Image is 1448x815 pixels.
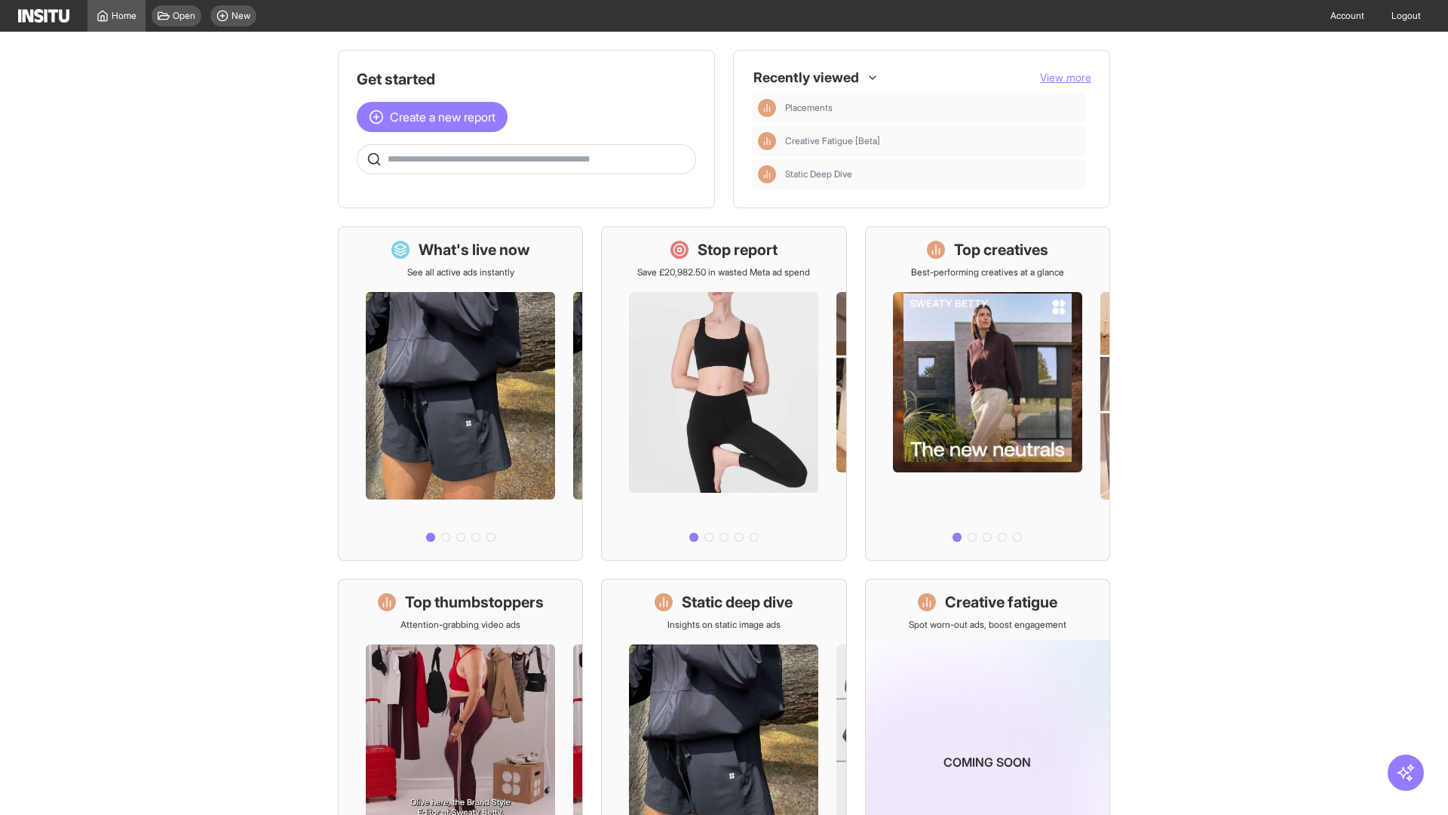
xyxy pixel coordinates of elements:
[911,266,1064,278] p: Best-performing creatives at a glance
[390,108,495,126] span: Create a new report
[865,226,1110,561] a: Top creativesBest-performing creatives at a glance
[407,266,514,278] p: See all active ads instantly
[698,239,778,260] h1: Stop report
[785,135,1079,147] span: Creative Fatigue [Beta]
[357,69,696,90] h1: Get started
[112,10,137,22] span: Home
[173,10,195,22] span: Open
[954,239,1048,260] h1: Top creatives
[338,226,583,561] a: What's live nowSee all active ads instantly
[758,165,776,183] div: Insights
[18,9,69,23] img: Logo
[682,592,793,613] h1: Static deep dive
[1040,71,1091,84] span: View more
[601,226,846,561] a: Stop reportSave £20,982.50 in wasted Meta ad spend
[667,619,781,631] p: Insights on static image ads
[400,619,520,631] p: Attention-grabbing video ads
[419,239,530,260] h1: What's live now
[785,168,1079,180] span: Static Deep Dive
[758,132,776,150] div: Insights
[785,168,852,180] span: Static Deep Dive
[1040,70,1091,85] button: View more
[637,266,810,278] p: Save £20,982.50 in wasted Meta ad spend
[758,99,776,117] div: Insights
[357,102,508,132] button: Create a new report
[405,592,544,613] h1: Top thumbstoppers
[785,102,833,114] span: Placements
[785,102,1079,114] span: Placements
[785,135,880,147] span: Creative Fatigue [Beta]
[232,10,250,22] span: New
